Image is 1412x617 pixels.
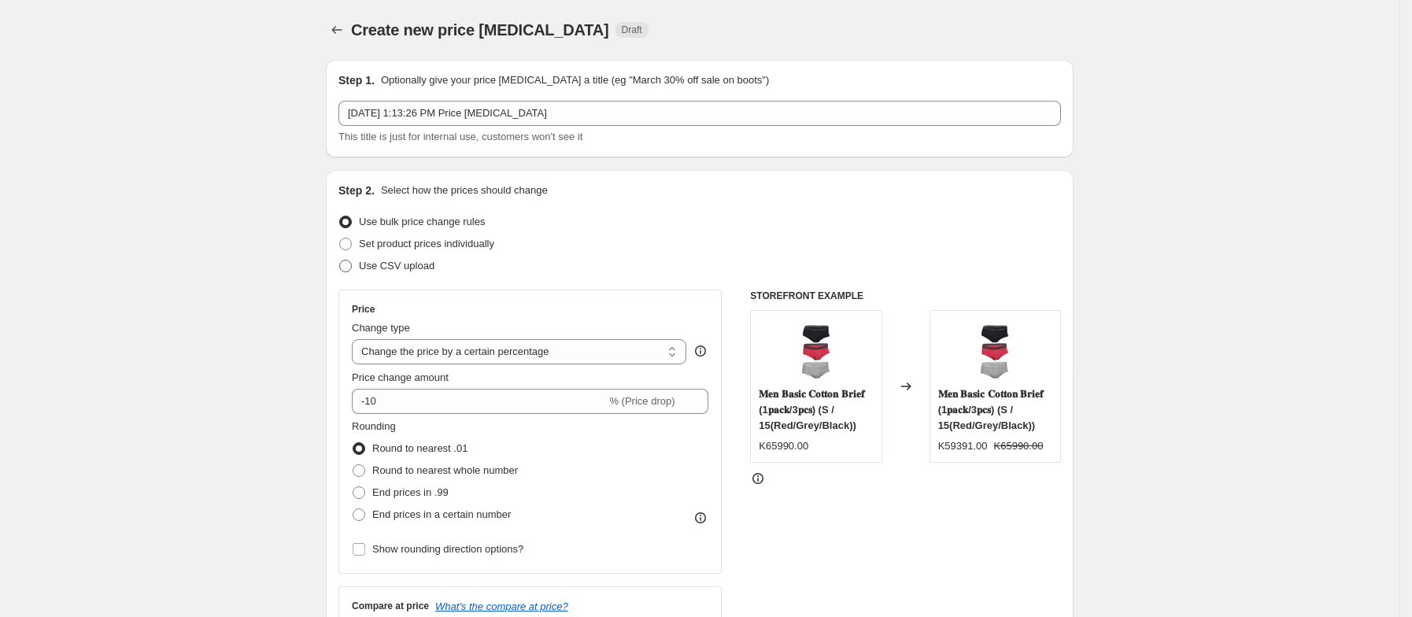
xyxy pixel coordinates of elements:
p: Select how the prices should change [381,183,548,198]
span: Set product prices individually [359,238,494,249]
span: Draft [622,24,642,36]
strike: K65990.00 [994,438,1044,454]
img: 3D-2-._80x.jpg [785,319,848,382]
span: % (Price drop) [609,395,675,407]
span: Create new price [MEDICAL_DATA] [351,21,609,39]
span: 𝐌𝐞𝐧 𝐁𝐚𝐬𝐢𝐜 𝐂𝐨𝐭𝐭𝐨𝐧 𝐁𝐫𝐢𝐞𝐟 (1𝐩𝐚𝐜𝐤/3𝐩𝐜𝐬) (S / 15(Red/Grey/Black)) [938,388,1044,431]
span: 𝐌𝐞𝐧 𝐁𝐚𝐬𝐢𝐜 𝐂𝐨𝐭𝐭𝐨𝐧 𝐁𝐫𝐢𝐞𝐟 (1𝐩𝐚𝐜𝐤/3𝐩𝐜𝐬) (S / 15(Red/Grey/Black)) [759,388,864,431]
p: Optionally give your price [MEDICAL_DATA] a title (eg "March 30% off sale on boots") [381,72,769,88]
div: help [693,343,708,359]
h2: Step 2. [338,183,375,198]
span: Rounding [352,420,396,432]
h6: STOREFRONT EXAMPLE [750,290,1061,302]
input: -15 [352,389,606,414]
input: 30% off holiday sale [338,101,1061,126]
h3: Price [352,303,375,316]
div: K65990.00 [759,438,808,454]
span: End prices in .99 [372,486,449,498]
div: K59391.00 [938,438,988,454]
span: This title is just for internal use, customers won't see it [338,131,582,142]
button: Price change jobs [326,19,348,41]
span: Round to nearest .01 [372,442,468,454]
span: Round to nearest whole number [372,464,518,476]
h2: Step 1. [338,72,375,88]
img: 3D-2-._80x.jpg [963,319,1026,382]
span: Show rounding direction options? [372,543,523,555]
span: Use CSV upload [359,260,434,272]
span: End prices in a certain number [372,508,511,520]
span: Use bulk price change rules [359,216,485,227]
span: Change type [352,322,410,334]
span: Price change amount [352,371,449,383]
h3: Compare at price [352,600,429,612]
button: What's the compare at price? [435,600,568,612]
